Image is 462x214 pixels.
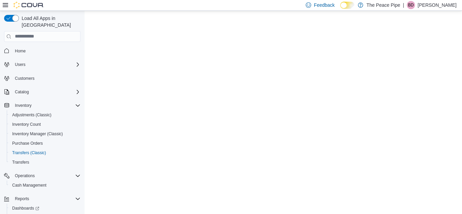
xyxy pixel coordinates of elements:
span: Home [15,48,26,54]
span: Customers [15,76,34,81]
span: Adjustments (Classic) [9,111,80,119]
span: Cash Management [12,183,46,188]
span: Operations [12,172,80,180]
span: Purchase Orders [12,141,43,146]
button: Catalog [1,87,83,97]
span: Inventory [15,103,31,108]
a: Purchase Orders [9,139,46,147]
a: Transfers (Classic) [9,149,49,157]
a: Dashboards [9,204,42,212]
button: Home [1,46,83,56]
button: Reports [12,195,32,203]
span: Users [15,62,25,67]
span: BD [408,1,414,9]
p: The Peace Pipe [367,1,400,9]
button: Operations [12,172,38,180]
span: Inventory Manager (Classic) [9,130,80,138]
button: Inventory [1,101,83,110]
button: Cash Management [7,181,83,190]
p: [PERSON_NAME] [418,1,457,9]
span: Catalog [12,88,80,96]
button: Users [12,61,28,69]
a: Home [12,47,28,55]
p: | [403,1,404,9]
button: Reports [1,194,83,204]
a: Adjustments (Classic) [9,111,54,119]
span: Customers [12,74,80,82]
a: Inventory Count [9,120,44,128]
span: Dashboards [12,206,39,211]
button: Inventory Count [7,120,83,129]
span: Dashboards [9,204,80,212]
a: Customers [12,74,37,82]
span: Inventory Manager (Classic) [12,131,63,137]
button: Operations [1,171,83,181]
button: Inventory Manager (Classic) [7,129,83,139]
span: Home [12,47,80,55]
span: Feedback [314,2,334,8]
span: Inventory Count [9,120,80,128]
button: Inventory [12,101,34,110]
button: Transfers [7,158,83,167]
a: Inventory Manager (Classic) [9,130,66,138]
span: Adjustments (Classic) [12,112,51,118]
span: Inventory [12,101,80,110]
button: Users [1,60,83,69]
span: Transfers [12,160,29,165]
button: Adjustments (Classic) [7,110,83,120]
span: Reports [12,195,80,203]
img: Cova [14,2,44,8]
span: Transfers (Classic) [9,149,80,157]
div: Brandon Duthie [407,1,415,9]
a: Transfers [9,158,32,166]
a: Cash Management [9,181,49,189]
button: Purchase Orders [7,139,83,148]
span: Catalog [15,89,29,95]
span: Purchase Orders [9,139,80,147]
input: Dark Mode [340,2,354,9]
span: Load All Apps in [GEOGRAPHIC_DATA] [19,15,80,28]
span: Users [12,61,80,69]
span: Cash Management [9,181,80,189]
a: Dashboards [7,204,83,213]
span: Inventory Count [12,122,41,127]
button: Transfers (Classic) [7,148,83,158]
span: Transfers (Classic) [12,150,46,156]
span: Reports [15,196,29,201]
button: Customers [1,73,83,83]
button: Catalog [12,88,31,96]
span: Operations [15,173,35,179]
span: Transfers [9,158,80,166]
